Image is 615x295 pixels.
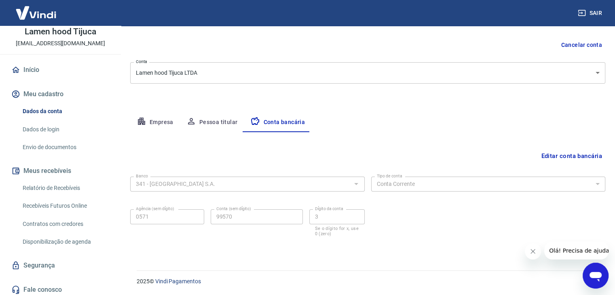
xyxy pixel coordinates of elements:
label: Conta (sem dígito) [216,206,251,212]
label: Tipo de conta [377,173,402,179]
label: Agência (sem dígito) [136,206,174,212]
label: Conta [136,59,147,65]
iframe: Fechar mensagem [525,243,541,259]
div: Lamen hood Tijuca LTDA [130,62,605,84]
img: Vindi [10,0,62,25]
button: Empresa [130,113,180,132]
p: Se o dígito for x, use 0 (zero) [315,226,359,236]
button: Pessoa titular [180,113,244,132]
button: Editar conta bancária [538,148,605,164]
a: Contratos com credores [19,216,111,232]
p: 2025 © [137,277,596,286]
p: Lamen hood Tijuca [25,27,96,36]
button: Cancelar conta [558,38,605,53]
button: Meu cadastro [10,85,111,103]
a: Envio de documentos [19,139,111,156]
label: Dígito da conta [315,206,343,212]
button: Conta bancária [244,113,311,132]
a: Recebíveis Futuros Online [19,198,111,214]
iframe: Botão para abrir a janela de mensagens [583,263,609,289]
a: Segurança [10,257,111,274]
a: Disponibilização de agenda [19,234,111,250]
a: Dados da conta [19,103,111,120]
a: Relatório de Recebíveis [19,180,111,196]
iframe: Mensagem da empresa [544,242,609,259]
span: Olá! Precisa de ajuda? [5,6,68,12]
button: Meus recebíveis [10,162,111,180]
a: Vindi Pagamentos [155,278,201,284]
p: [EMAIL_ADDRESS][DOMAIN_NAME] [16,39,105,48]
button: Sair [576,6,605,21]
a: Dados de login [19,121,111,138]
a: Início [10,61,111,79]
label: Banco [136,173,148,179]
